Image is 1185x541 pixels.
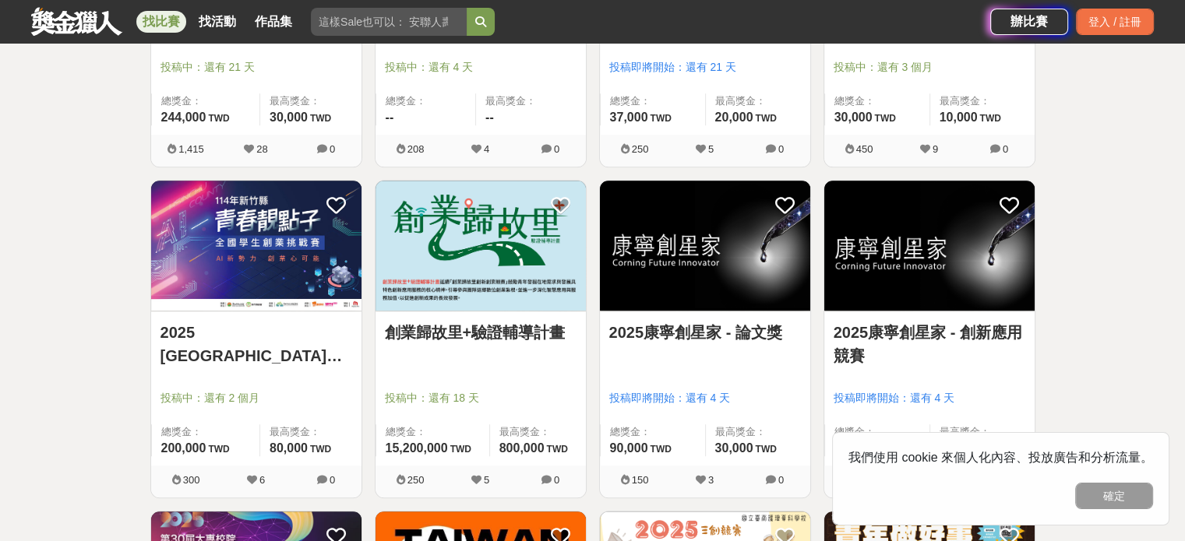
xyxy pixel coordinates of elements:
[933,143,938,155] span: 9
[161,441,206,455] span: 200,000
[183,474,200,486] span: 300
[386,441,448,455] span: 15,200,000
[834,424,920,440] span: 總獎金：
[192,11,242,33] a: 找活動
[600,181,810,311] a: Cover Image
[650,444,671,455] span: TWD
[386,93,467,109] span: 總獎金：
[499,424,577,440] span: 最高獎金：
[940,111,978,124] span: 10,000
[609,59,801,76] span: 投稿即將開始：還有 21 天
[848,451,1153,464] span: 我們使用 cookie 來個人化內容、投放廣告和分析流量。
[715,111,753,124] span: 20,000
[546,444,567,455] span: TWD
[824,181,1035,311] img: Cover Image
[208,444,229,455] span: TWD
[208,113,229,124] span: TWD
[256,143,267,155] span: 28
[650,113,671,124] span: TWD
[632,143,649,155] span: 250
[385,59,577,76] span: 投稿中：還有 4 天
[136,11,186,33] a: 找比賽
[499,441,545,455] span: 800,000
[979,113,1000,124] span: TWD
[610,441,648,455] span: 90,000
[385,321,577,344] a: 創業歸故里+驗證輔導計畫
[834,321,1025,367] a: 2025康寧創星家 - 創新應用競賽
[485,111,494,124] span: --
[151,181,361,311] img: Cover Image
[600,181,810,311] img: Cover Image
[311,8,467,36] input: 這樣Sale也可以： 安聯人壽創意銷售法募集
[310,113,331,124] span: TWD
[330,474,335,486] span: 0
[874,113,895,124] span: TWD
[407,143,425,155] span: 208
[610,424,696,440] span: 總獎金：
[161,93,250,109] span: 總獎金：
[160,59,352,76] span: 投稿中：還有 21 天
[484,474,489,486] span: 5
[484,143,489,155] span: 4
[715,424,801,440] span: 最高獎金：
[1003,143,1008,155] span: 0
[151,181,361,311] a: Cover Image
[856,143,873,155] span: 450
[778,143,784,155] span: 0
[376,181,586,311] img: Cover Image
[485,93,577,109] span: 最高獎金：
[160,321,352,367] a: 2025 [GEOGRAPHIC_DATA]青春靚點子 全國學生創業挑戰賽
[554,474,559,486] span: 0
[609,321,801,344] a: 2025康寧創星家 - 論文獎
[834,93,920,109] span: 總獎金：
[715,441,753,455] span: 30,000
[755,444,776,455] span: TWD
[270,424,352,440] span: 最高獎金：
[330,143,335,155] span: 0
[161,424,250,440] span: 總獎金：
[708,474,714,486] span: 3
[386,424,480,440] span: 總獎金：
[450,444,471,455] span: TWD
[270,111,308,124] span: 30,000
[407,474,425,486] span: 250
[270,441,308,455] span: 80,000
[940,424,1025,440] span: 最高獎金：
[554,143,559,155] span: 0
[1076,9,1154,35] div: 登入 / 註冊
[249,11,298,33] a: 作品集
[990,9,1068,35] a: 辦比賽
[632,474,649,486] span: 150
[386,111,394,124] span: --
[160,390,352,406] span: 投稿中：還有 2 個月
[609,390,801,406] span: 投稿即將開始：還有 4 天
[834,59,1025,76] span: 投稿中：還有 3 個月
[270,93,352,109] span: 最高獎金：
[755,113,776,124] span: TWD
[610,111,648,124] span: 37,000
[940,93,1025,109] span: 最高獎金：
[1075,483,1153,509] button: 確定
[708,143,714,155] span: 5
[178,143,204,155] span: 1,415
[310,444,331,455] span: TWD
[834,111,873,124] span: 30,000
[259,474,265,486] span: 6
[161,111,206,124] span: 244,000
[376,181,586,311] a: Cover Image
[824,181,1035,311] a: Cover Image
[834,390,1025,406] span: 投稿即將開始：還有 4 天
[385,390,577,406] span: 投稿中：還有 18 天
[610,93,696,109] span: 總獎金：
[778,474,784,486] span: 0
[715,93,801,109] span: 最高獎金：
